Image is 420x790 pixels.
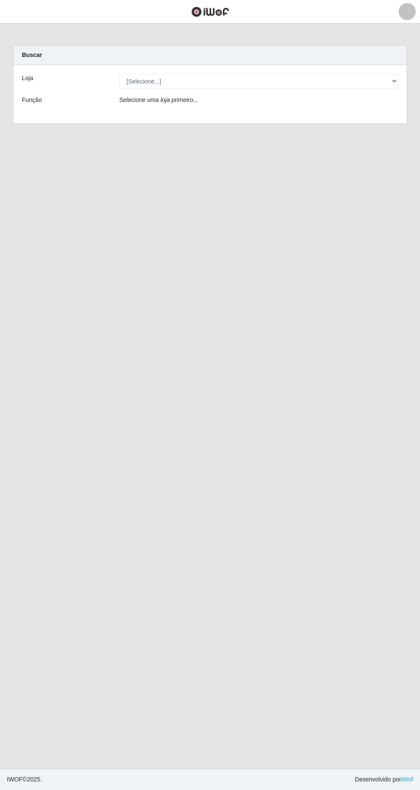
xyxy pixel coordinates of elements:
a: iWof [401,776,413,783]
span: IWOF [7,776,23,783]
label: Loja [22,74,33,83]
span: Desenvolvido por [355,775,413,784]
i: Selecione uma loja primeiro... [119,96,198,103]
img: CoreUI Logo [191,6,229,17]
label: Função [22,96,42,105]
span: © 2025 . [7,775,42,784]
strong: Buscar [22,51,42,58]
